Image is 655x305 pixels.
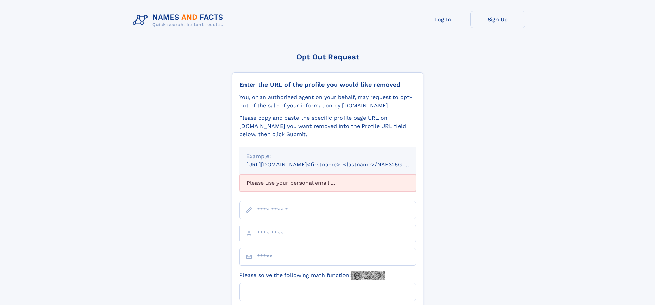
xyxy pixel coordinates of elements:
a: Sign Up [470,11,525,28]
label: Please solve the following math function: [239,271,385,280]
div: You, or an authorized agent on your behalf, may request to opt-out of the sale of your informatio... [239,93,416,110]
div: Enter the URL of the profile you would like removed [239,81,416,88]
div: Example: [246,152,409,161]
a: Log In [415,11,470,28]
div: Opt Out Request [232,53,423,61]
div: Please copy and paste the specific profile page URL on [DOMAIN_NAME] you want removed into the Pr... [239,114,416,139]
div: Please use your personal email ... [239,174,416,192]
img: Logo Names and Facts [130,11,229,30]
small: [URL][DOMAIN_NAME]<firstname>_<lastname>/NAF325G-xxxxxxxx [246,161,429,168]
